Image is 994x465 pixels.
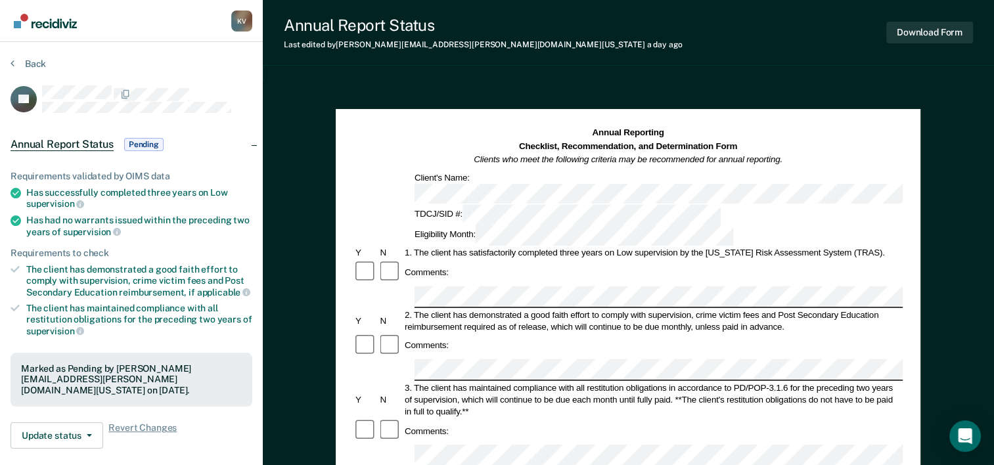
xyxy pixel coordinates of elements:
[231,11,252,32] div: K V
[63,227,121,237] span: supervision
[353,315,378,326] div: Y
[11,58,46,70] button: Back
[124,138,164,151] span: Pending
[26,326,84,336] span: supervision
[11,171,252,182] div: Requirements validated by OIMS data
[403,267,451,278] div: Comments:
[26,187,252,210] div: Has successfully completed three years on Low
[378,247,403,259] div: N
[413,225,736,246] div: Eligibility Month:
[231,11,252,32] button: Profile dropdown button
[26,303,252,336] div: The client has maintained compliance with all restitution obligations for the preceding two years of
[519,141,737,151] strong: Checklist, Recommendation, and Determination Form
[197,287,250,298] span: applicable
[353,393,378,405] div: Y
[378,393,403,405] div: N
[26,215,252,237] div: Has had no warrants issued within the preceding two years of
[353,247,378,259] div: Y
[403,309,903,332] div: 2. The client has demonstrated a good faith effort to comply with supervision, crime victim fees ...
[647,40,683,49] span: a day ago
[403,382,903,417] div: 3. The client has maintained compliance with all restitution obligations in accordance to PD/POP-...
[413,205,723,225] div: TDCJ/SID #:
[14,14,77,28] img: Recidiviz
[11,138,114,151] span: Annual Report Status
[886,22,973,43] button: Download Form
[11,248,252,259] div: Requirements to check
[403,247,903,259] div: 1. The client has satisfactorily completed three years on Low supervision by the [US_STATE] Risk ...
[21,363,242,396] div: Marked as Pending by [PERSON_NAME][EMAIL_ADDRESS][PERSON_NAME][DOMAIN_NAME][US_STATE] on [DATE].
[108,422,177,449] span: Revert Changes
[378,315,403,326] div: N
[11,422,103,449] button: Update status
[26,264,252,298] div: The client has demonstrated a good faith effort to comply with supervision, crime victim fees and...
[403,425,451,437] div: Comments:
[284,40,682,49] div: Last edited by [PERSON_NAME][EMAIL_ADDRESS][PERSON_NAME][DOMAIN_NAME][US_STATE]
[403,340,451,351] div: Comments:
[284,16,682,35] div: Annual Report Status
[949,420,981,452] div: Open Intercom Messenger
[474,154,783,164] em: Clients who meet the following criteria may be recommended for annual reporting.
[26,198,84,209] span: supervision
[593,128,664,138] strong: Annual Reporting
